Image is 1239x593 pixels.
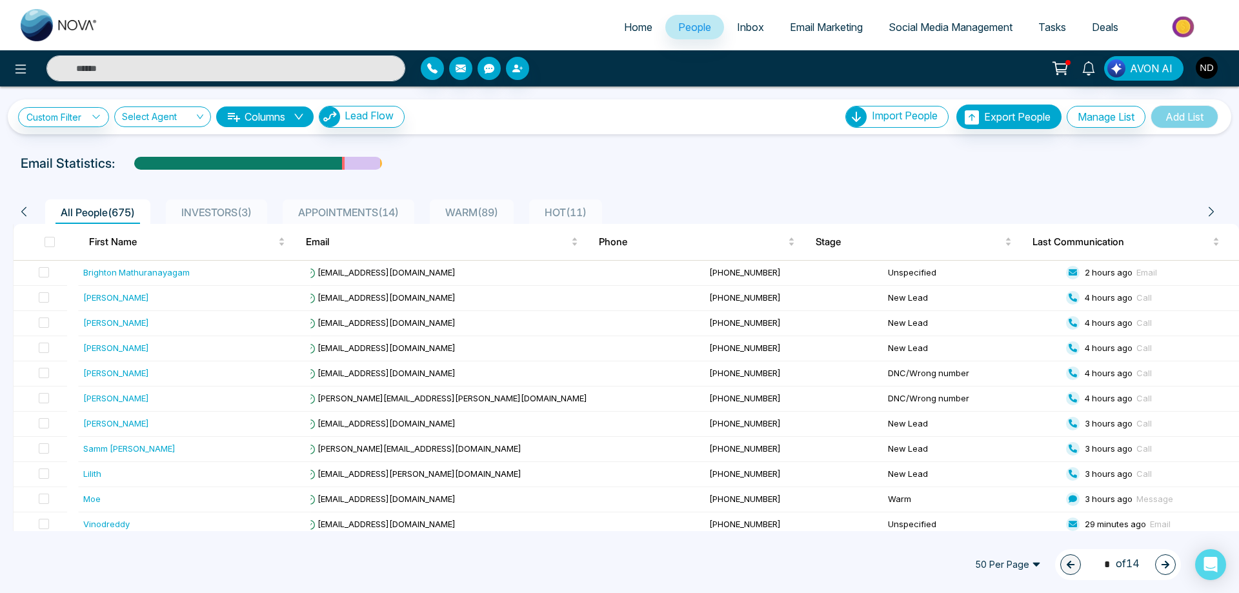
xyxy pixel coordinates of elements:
[1136,267,1157,277] span: Email
[777,15,876,39] a: Email Marketing
[876,15,1025,39] a: Social Media Management
[305,468,521,479] span: [EMAIL_ADDRESS][PERSON_NAME][DOMAIN_NAME]
[790,21,863,34] span: Email Marketing
[18,107,109,127] a: Custom Filter
[709,343,781,353] span: [PHONE_NUMBER]
[816,234,1002,250] span: Stage
[83,341,149,354] div: [PERSON_NAME]
[709,468,781,479] span: [PHONE_NUMBER]
[1067,106,1145,128] button: Manage List
[83,518,130,530] div: Vinodreddy
[1136,292,1152,303] span: Call
[737,21,764,34] span: Inbox
[883,512,1061,538] td: Unspecified
[21,154,115,173] p: Email Statistics:
[709,443,781,454] span: [PHONE_NUMBER]
[1136,418,1152,428] span: Call
[305,443,521,454] span: [PERSON_NAME][EMAIL_ADDRESS][DOMAIN_NAME]
[1022,224,1239,260] th: Last Communication
[79,224,296,260] th: First Name
[1092,21,1118,34] span: Deals
[1136,468,1152,479] span: Call
[883,311,1061,336] td: New Lead
[83,392,149,405] div: [PERSON_NAME]
[305,317,456,328] span: [EMAIL_ADDRESS][DOMAIN_NAME]
[709,519,781,529] span: [PHONE_NUMBER]
[966,554,1050,575] span: 50 Per Page
[1085,494,1133,504] span: 3 hours ago
[83,492,101,505] div: Moe
[1136,443,1152,454] span: Call
[1085,267,1133,277] span: 2 hours ago
[709,393,781,403] span: [PHONE_NUMBER]
[1085,393,1133,403] span: 4 hours ago
[1138,12,1231,41] img: Market-place.gif
[216,106,314,127] button: Columnsdown
[883,387,1061,412] td: DNC/Wrong number
[1085,443,1133,454] span: 3 hours ago
[589,224,805,260] th: Phone
[1096,556,1140,573] span: of 14
[889,21,1012,34] span: Social Media Management
[1085,519,1146,529] span: 29 minutes ago
[1085,418,1133,428] span: 3 hours ago
[1136,317,1152,328] span: Call
[83,291,149,304] div: [PERSON_NAME]
[709,267,781,277] span: [PHONE_NUMBER]
[305,393,587,403] span: [PERSON_NAME][EMAIL_ADDRESS][PERSON_NAME][DOMAIN_NAME]
[883,437,1061,462] td: New Lead
[305,519,456,529] span: [EMAIL_ADDRESS][DOMAIN_NAME]
[440,206,503,219] span: WARM ( 89 )
[709,317,781,328] span: [PHONE_NUMBER]
[883,462,1061,487] td: New Lead
[1130,61,1173,76] span: AVON AI
[1038,21,1066,34] span: Tasks
[709,418,781,428] span: [PHONE_NUMBER]
[296,224,589,260] th: Email
[345,109,394,122] span: Lead Flow
[956,105,1062,129] button: Export People
[306,234,569,250] span: Email
[1085,292,1133,303] span: 4 hours ago
[89,234,276,250] span: First Name
[83,266,190,279] div: Brighton Mathuranayagam
[1085,343,1133,353] span: 4 hours ago
[709,494,781,504] span: [PHONE_NUMBER]
[83,417,149,430] div: [PERSON_NAME]
[678,21,711,34] span: People
[1085,317,1133,328] span: 4 hours ago
[83,467,101,480] div: Lilith
[294,112,304,122] span: down
[176,206,257,219] span: INVESTORS ( 3 )
[305,368,456,378] span: [EMAIL_ADDRESS][DOMAIN_NAME]
[305,292,456,303] span: [EMAIL_ADDRESS][DOMAIN_NAME]
[872,109,938,122] span: Import People
[1085,368,1133,378] span: 4 hours ago
[883,261,1061,286] td: Unspecified
[539,206,592,219] span: HOT ( 11 )
[883,286,1061,311] td: New Lead
[83,367,149,379] div: [PERSON_NAME]
[305,267,456,277] span: [EMAIL_ADDRESS][DOMAIN_NAME]
[1136,343,1152,353] span: Call
[665,15,724,39] a: People
[1032,234,1210,250] span: Last Communication
[984,110,1051,123] span: Export People
[1150,519,1171,529] span: Email
[319,106,405,128] button: Lead Flow
[319,106,340,127] img: Lead Flow
[1104,56,1184,81] button: AVON AI
[1079,15,1131,39] a: Deals
[1196,57,1218,79] img: User Avatar
[1195,549,1226,580] div: Open Intercom Messenger
[611,15,665,39] a: Home
[83,442,176,455] div: Samm [PERSON_NAME]
[1136,393,1152,403] span: Call
[724,15,777,39] a: Inbox
[1085,468,1133,479] span: 3 hours ago
[305,494,456,504] span: [EMAIL_ADDRESS][DOMAIN_NAME]
[709,368,781,378] span: [PHONE_NUMBER]
[624,21,652,34] span: Home
[883,412,1061,437] td: New Lead
[305,418,456,428] span: [EMAIL_ADDRESS][DOMAIN_NAME]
